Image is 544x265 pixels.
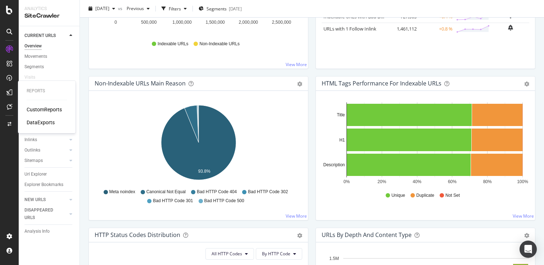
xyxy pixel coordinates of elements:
[297,233,302,238] div: gear
[207,5,227,11] span: Segments
[27,88,67,94] div: Reports
[199,41,239,47] span: Non-Indexable URLs
[418,23,454,35] td: +0.8 %
[248,189,288,195] span: Bad HTTP Code 302
[24,181,63,189] div: Explorer Bookmarks
[286,213,307,219] a: View More
[24,136,37,144] div: Inlinks
[448,179,457,184] text: 60%
[323,162,345,167] text: Description
[24,157,43,164] div: Sitemaps
[27,106,62,113] a: CustomReports
[95,80,186,87] div: Non-Indexable URLs Main Reason
[416,192,434,199] span: Duplicate
[256,248,302,260] button: By HTTP Code
[212,251,242,257] span: All HTTP Codes
[322,102,529,186] svg: A chart.
[239,20,258,25] text: 2,000,000
[153,198,193,204] span: Bad HTTP Code 301
[169,5,181,11] div: Filters
[513,213,534,219] a: View More
[391,192,405,199] span: Unique
[198,169,210,174] text: 93.8%
[27,119,55,126] a: DataExports
[483,179,492,184] text: 80%
[24,63,44,71] div: Segments
[24,196,67,204] a: NEW URLS
[24,136,67,144] a: Inlinks
[344,179,350,184] text: 0%
[24,171,47,178] div: Url Explorer
[159,3,190,14] button: Filters
[204,198,244,204] span: Bad HTTP Code 500
[339,138,345,143] text: H1
[24,32,56,39] div: CURRENT URLS
[297,82,302,87] div: gear
[158,41,188,47] span: Indexable URLs
[322,231,412,238] div: URLs by Depth and Content Type
[322,80,441,87] div: HTML Tags Performance for Indexable URLs
[124,5,144,11] span: Previous
[24,42,42,50] div: Overview
[118,5,124,11] span: vs
[24,228,74,235] a: Analysis Info
[24,171,74,178] a: Url Explorer
[413,179,421,184] text: 40%
[114,20,117,25] text: 0
[141,20,157,25] text: 500,000
[262,251,290,257] span: By HTTP Code
[24,206,61,222] div: DISAPPEARED URLS
[24,6,74,12] div: Analytics
[146,189,186,195] span: Canonical Not Equal
[95,231,180,238] div: HTTP Status Codes Distribution
[272,20,291,25] text: 2,500,000
[229,5,242,11] div: [DATE]
[24,74,35,81] div: Visits
[377,179,386,184] text: 20%
[205,20,225,25] text: 1,500,000
[524,82,529,87] div: gear
[286,61,307,68] a: View More
[24,74,42,81] a: Visits
[172,20,192,25] text: 1,000,000
[95,102,302,186] svg: A chart.
[323,25,376,32] a: URLs with 1 Follow Inlink
[24,53,74,60] a: Movements
[445,192,460,199] span: Not Set
[323,13,402,20] a: Indexable URLs with Bad Description
[24,53,47,60] div: Movements
[517,179,528,184] text: 100%
[508,25,513,31] div: bell-plus
[24,12,74,20] div: SiteCrawler
[24,147,67,154] a: Outlinks
[24,63,74,71] a: Segments
[24,206,67,222] a: DISAPPEARED URLS
[24,147,40,154] div: Outlinks
[24,157,67,164] a: Sitemaps
[24,181,74,189] a: Explorer Bookmarks
[24,32,67,39] a: CURRENT URLS
[196,3,245,14] button: Segments[DATE]
[24,42,74,50] a: Overview
[520,241,537,258] div: Open Intercom Messenger
[109,189,135,195] span: Meta noindex
[95,5,109,11] span: 2025 Sep. 2nd
[337,112,345,117] text: Title
[329,256,339,261] text: 1.5M
[124,3,153,14] button: Previous
[205,248,254,260] button: All HTTP Codes
[86,3,118,14] button: [DATE]
[24,196,46,204] div: NEW URLS
[524,233,529,238] div: gear
[24,228,50,235] div: Analysis Info
[197,189,237,195] span: Bad HTTP Code 404
[390,23,418,35] td: 1,461,112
